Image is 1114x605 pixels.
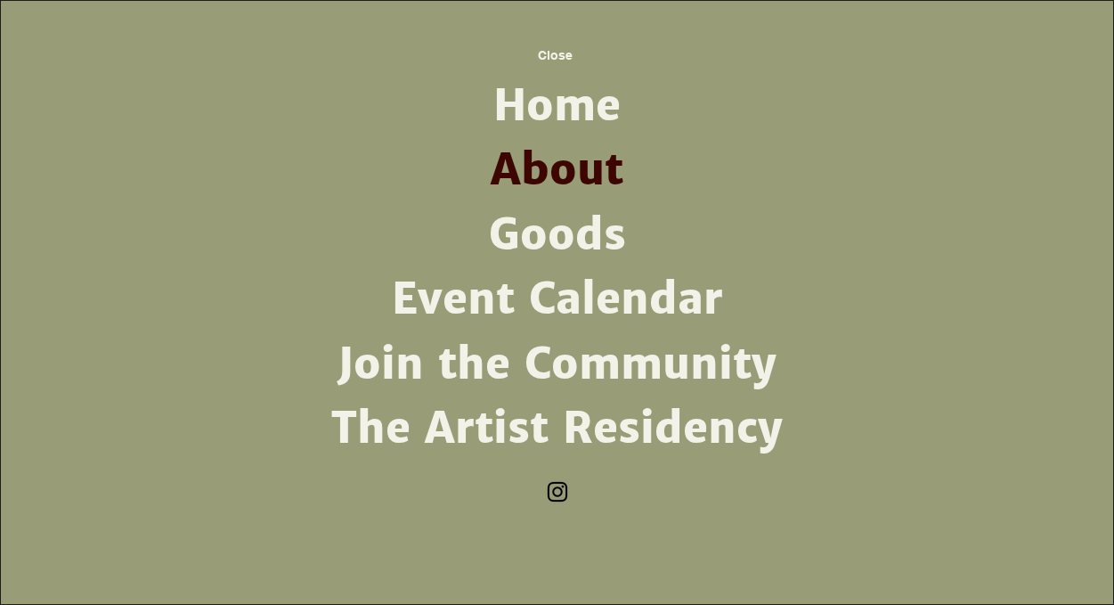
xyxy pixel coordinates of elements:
[325,203,790,267] a: Goods
[325,138,790,202] a: About
[325,74,790,138] a: Home
[544,478,571,505] ul: Social Bar
[325,397,790,461] a: The Artist Residency
[325,74,790,461] nav: Site
[325,332,790,397] a: Join the Community
[325,267,790,331] a: Event Calendar
[544,478,571,505] img: Instagram
[538,48,573,62] span: Close
[508,36,604,74] button: Close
